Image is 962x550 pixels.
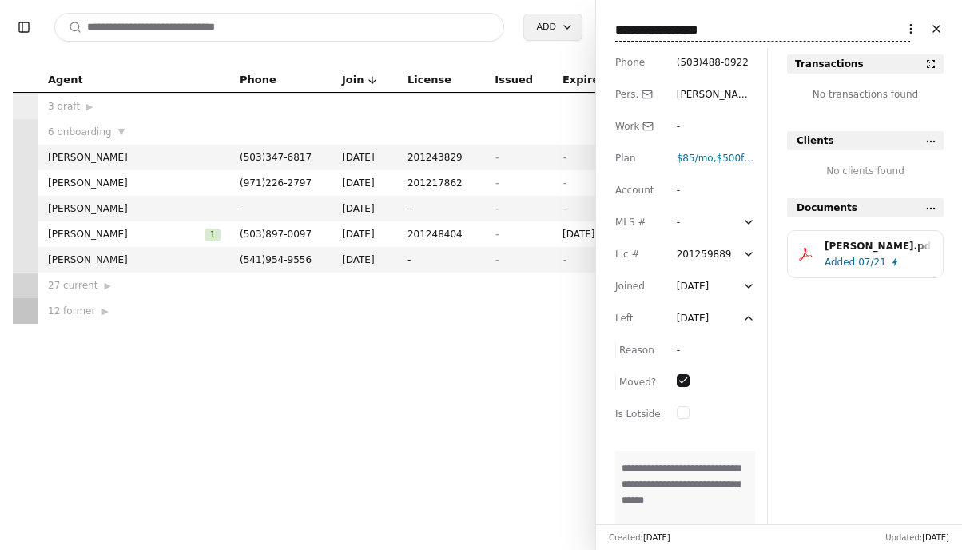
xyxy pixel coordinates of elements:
span: ( 541 ) 954 - 9556 [240,254,312,265]
span: [DATE] [342,201,388,217]
span: [DATE] [643,533,670,542]
div: No clients found [787,163,944,179]
span: - [495,177,498,189]
span: [PERSON_NAME] [48,149,221,165]
span: ▶ [101,305,108,319]
div: Created: [609,532,670,544]
div: 27 current [48,277,221,293]
div: Is Lotside [615,406,661,422]
span: Phone [240,71,276,89]
div: 201259889 [677,246,732,262]
div: Pers. [615,86,661,102]
span: - [562,254,566,265]
span: [PERSON_NAME] [48,175,221,191]
span: 07/21 [858,254,886,270]
span: ( 503 ) 897 - 0097 [240,229,312,240]
span: ▼ [118,125,125,139]
span: - [562,203,566,214]
span: 1 [205,229,221,241]
div: [DATE] [677,278,710,294]
span: 201217862 [407,175,475,191]
span: [DATE] [342,252,388,268]
div: - [677,342,706,358]
span: 201248404 [407,226,475,242]
span: - [495,229,498,240]
span: Join [342,71,364,89]
span: Agent [48,71,83,89]
span: - [562,152,566,163]
span: $85 /mo [677,153,714,164]
div: Phone [615,54,661,70]
span: $500 fee [717,153,757,164]
div: 3 draft [48,98,221,114]
div: [PERSON_NAME].pdf [825,238,932,254]
span: [PERSON_NAME] [48,252,221,268]
span: ( 971 ) 226 - 2797 [240,177,312,189]
div: - [677,118,706,134]
div: Transactions [795,56,864,72]
span: Expires [562,71,606,89]
span: - [495,254,498,265]
span: [DATE] [342,226,388,242]
span: License [407,71,451,89]
span: 6 onboarding [48,124,112,140]
div: Reason [615,342,661,358]
div: No transactions found [787,86,944,112]
span: - [495,152,498,163]
span: [DATE] [562,226,617,242]
div: Lic # [615,246,661,262]
div: MLS # [615,214,661,230]
span: [DATE] [342,149,388,165]
span: Issued [495,71,533,89]
span: ( 503 ) 347 - 6817 [240,152,312,163]
div: Joined [615,278,661,294]
span: ( 503 ) 488 - 0922 [677,57,749,68]
span: - [562,177,566,189]
div: Updated: [885,532,949,544]
button: Add [523,14,582,41]
div: Plan [615,150,661,166]
span: - [407,201,475,217]
span: [PERSON_NAME] [48,226,205,242]
span: , [717,153,759,164]
div: Account [615,182,661,198]
span: - [407,252,475,268]
div: 12 former [48,303,221,319]
span: [PERSON_NAME][EMAIL_ADDRESS][DOMAIN_NAME] [677,89,754,148]
span: [PERSON_NAME] [48,201,221,217]
span: ▶ [86,100,93,114]
span: Clients [797,133,834,149]
span: [DATE] [922,533,949,542]
div: - [677,182,706,198]
button: 1 [205,226,221,242]
span: - [240,201,323,217]
div: - [677,214,706,230]
span: 201243829 [407,149,475,165]
span: [DATE] [342,175,388,191]
span: , [677,153,717,164]
span: Documents [797,200,857,216]
div: [DATE] [677,310,710,326]
div: Work [615,118,661,134]
button: [PERSON_NAME].pdfAdded07/21 [787,230,944,278]
span: - [495,203,498,214]
div: Left [615,310,661,326]
span: ▶ [104,279,110,293]
span: Added [825,254,855,270]
div: Moved? [615,374,661,390]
